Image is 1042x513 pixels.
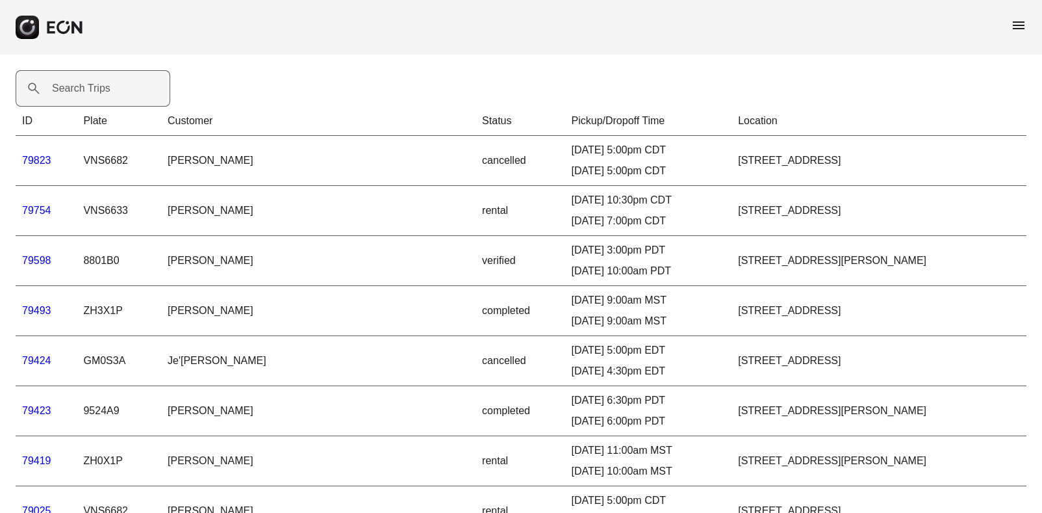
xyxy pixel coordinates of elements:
div: [DATE] 5:00pm CDT [572,493,726,508]
div: [DATE] 5:00pm EDT [572,343,726,358]
th: Plate [77,107,161,136]
td: cancelled [476,136,565,186]
td: verified [476,236,565,286]
div: [DATE] 6:30pm PDT [572,393,726,408]
td: completed [476,386,565,436]
div: [DATE] 9:00am MST [572,313,726,329]
td: [PERSON_NAME] [161,286,476,336]
td: ZH3X1P [77,286,161,336]
td: GM0S3A [77,336,161,386]
td: rental [476,186,565,236]
td: [STREET_ADDRESS][PERSON_NAME] [731,236,1026,286]
a: 79493 [22,305,51,316]
td: [PERSON_NAME] [161,136,476,186]
th: ID [16,107,77,136]
td: cancelled [476,336,565,386]
td: [PERSON_NAME] [161,436,476,486]
label: Search Trips [52,81,110,96]
div: [DATE] 10:00am MST [572,464,726,479]
div: [DATE] 3:00pm PDT [572,243,726,258]
td: VNS6633 [77,186,161,236]
td: [PERSON_NAME] [161,236,476,286]
div: [DATE] 5:00pm CDT [572,163,726,179]
div: [DATE] 7:00pm CDT [572,213,726,229]
a: 79598 [22,255,51,266]
a: 79419 [22,455,51,466]
div: [DATE] 6:00pm PDT [572,414,726,429]
td: Je'[PERSON_NAME] [161,336,476,386]
div: [DATE] 10:00am PDT [572,263,726,279]
td: 8801B0 [77,236,161,286]
td: rental [476,436,565,486]
td: [STREET_ADDRESS] [731,136,1026,186]
th: Customer [161,107,476,136]
a: 79423 [22,405,51,416]
th: Pickup/Dropoff Time [565,107,732,136]
a: 79823 [22,155,51,166]
th: Location [731,107,1026,136]
th: Status [476,107,565,136]
td: [STREET_ADDRESS][PERSON_NAME] [731,386,1026,436]
a: 79424 [22,355,51,366]
div: [DATE] 4:30pm EDT [572,363,726,379]
td: [PERSON_NAME] [161,186,476,236]
td: completed [476,286,565,336]
a: 79754 [22,205,51,216]
td: [STREET_ADDRESS] [731,186,1026,236]
td: [STREET_ADDRESS] [731,336,1026,386]
div: [DATE] 5:00pm CDT [572,142,726,158]
td: [PERSON_NAME] [161,386,476,436]
td: [STREET_ADDRESS] [731,286,1026,336]
span: menu [1011,18,1026,33]
td: 9524A9 [77,386,161,436]
div: [DATE] 9:00am MST [572,293,726,308]
td: VNS6682 [77,136,161,186]
div: [DATE] 10:30pm CDT [572,192,726,208]
td: [STREET_ADDRESS][PERSON_NAME] [731,436,1026,486]
td: ZH0X1P [77,436,161,486]
div: [DATE] 11:00am MST [572,443,726,458]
